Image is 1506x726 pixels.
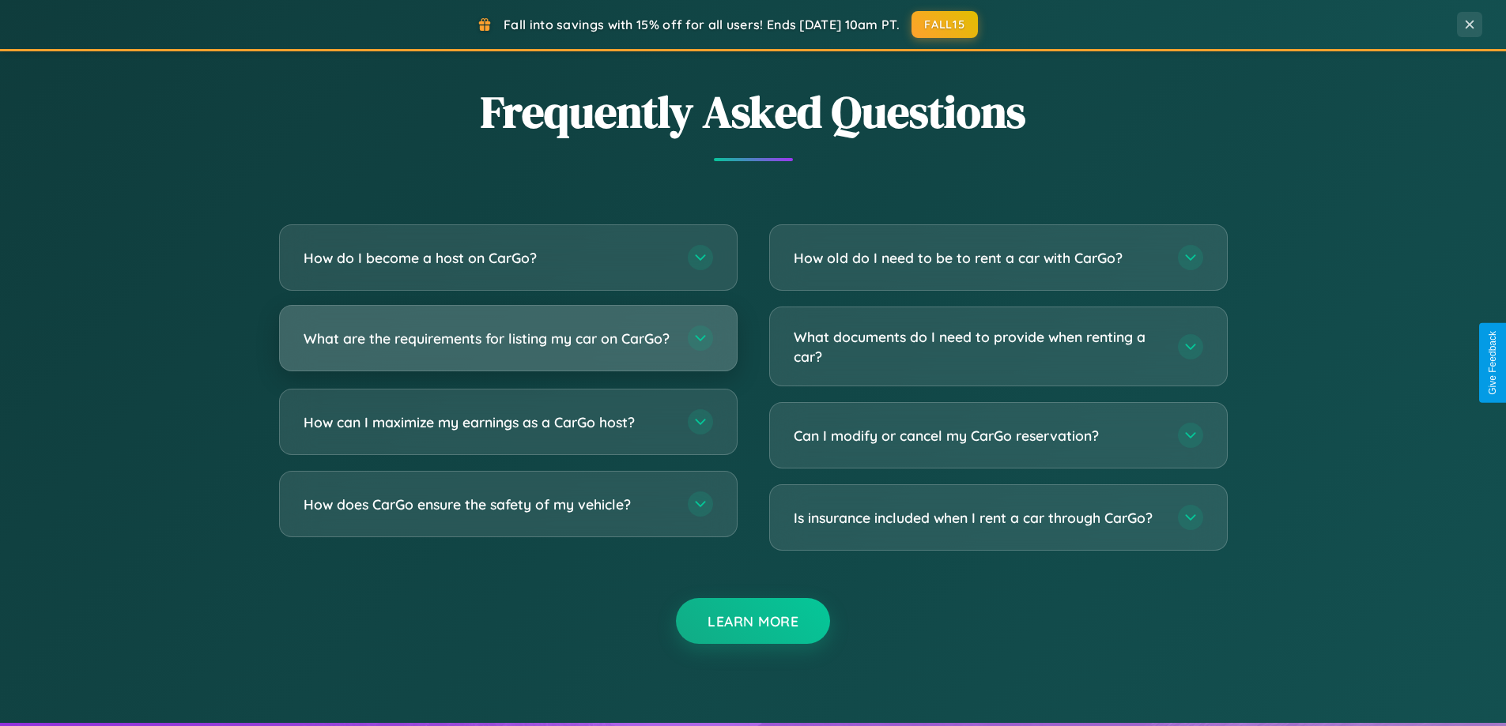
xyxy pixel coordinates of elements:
[304,495,672,514] h3: How does CarGo ensure the safety of my vehicle?
[794,327,1162,366] h3: What documents do I need to provide when renting a car?
[1487,331,1498,395] div: Give Feedback
[304,248,672,268] h3: How do I become a host on CarGo?
[676,598,830,644] button: Learn More
[794,426,1162,446] h3: Can I modify or cancel my CarGo reservation?
[279,81,1228,142] h2: Frequently Asked Questions
[304,329,672,348] h3: What are the requirements for listing my car on CarGo?
[912,11,978,38] button: FALL15
[504,17,900,32] span: Fall into savings with 15% off for all users! Ends [DATE] 10am PT.
[304,412,672,432] h3: How can I maximize my earnings as a CarGo host?
[794,248,1162,268] h3: How old do I need to be to rent a car with CarGo?
[794,508,1162,528] h3: Is insurance included when I rent a car through CarGo?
